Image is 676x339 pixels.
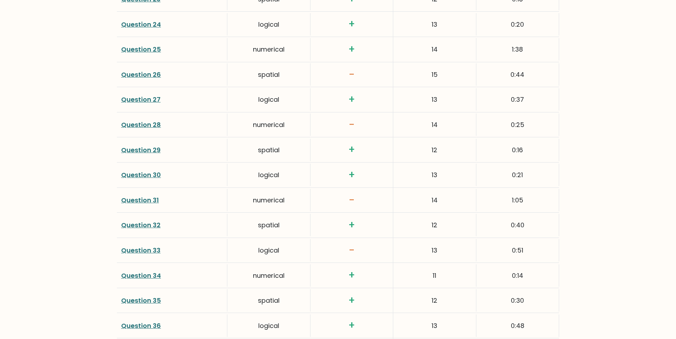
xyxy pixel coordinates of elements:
div: 11 [393,264,476,287]
div: 15 [393,63,476,86]
div: 14 [393,189,476,211]
div: 1:38 [476,38,559,60]
div: 14 [393,113,476,136]
div: numerical [227,189,310,211]
a: Question 25 [121,45,161,54]
div: 0:51 [476,239,559,261]
h3: + [315,43,389,55]
h3: + [315,18,389,30]
h3: + [315,169,389,181]
div: spatial [227,214,310,236]
div: 13 [393,13,476,36]
a: Question 35 [121,296,161,305]
h3: + [315,319,389,332]
a: Question 30 [121,170,161,179]
a: Question 24 [121,20,161,29]
div: spatial [227,63,310,86]
h3: + [315,94,389,106]
h3: - [315,119,389,131]
a: Question 27 [121,95,161,104]
div: logical [227,13,310,36]
div: numerical [227,38,310,60]
h3: + [315,219,389,231]
div: numerical [227,264,310,287]
div: logical [227,88,310,111]
div: 1:05 [476,189,559,211]
div: 13 [393,164,476,186]
a: Question 28 [121,120,161,129]
a: Question 31 [121,196,159,205]
div: 0:21 [476,164,559,186]
a: Question 29 [121,145,161,154]
div: 0:37 [476,88,559,111]
div: 0:48 [476,314,559,337]
div: 0:30 [476,289,559,312]
div: 12 [393,289,476,312]
div: logical [227,239,310,261]
h3: - [315,194,389,206]
div: 0:40 [476,214,559,236]
h3: + [315,295,389,307]
div: 0:20 [476,13,559,36]
div: spatial [227,139,310,161]
div: 0:25 [476,113,559,136]
div: 13 [393,88,476,111]
a: Question 32 [121,221,161,229]
div: 0:14 [476,264,559,287]
div: 12 [393,214,476,236]
a: Question 33 [121,246,161,255]
div: 13 [393,314,476,337]
h3: - [315,69,389,81]
div: spatial [227,289,310,312]
h3: - [315,244,389,256]
div: numerical [227,113,310,136]
div: logical [227,314,310,337]
a: Question 34 [121,271,161,280]
a: Question 36 [121,321,161,330]
a: Question 26 [121,70,161,79]
div: 13 [393,239,476,261]
h3: + [315,269,389,281]
div: 0:44 [476,63,559,86]
h3: + [315,144,389,156]
div: 12 [393,139,476,161]
div: 0:16 [476,139,559,161]
div: logical [227,164,310,186]
div: 14 [393,38,476,60]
